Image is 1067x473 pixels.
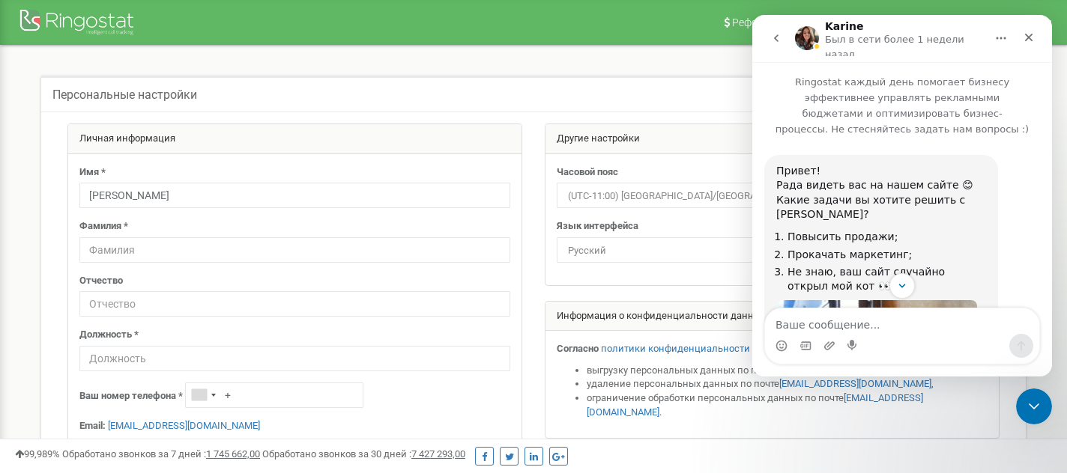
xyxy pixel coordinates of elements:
[137,258,163,284] button: Scroll to bottom
[587,391,988,419] li: ограничение обработки персональных данных по почте .
[545,124,999,154] div: Другие настройки
[35,233,234,247] li: Прокачать маркетинг;
[257,319,281,343] button: Отправить сообщение…
[557,183,988,208] span: (UTC-11:00) Pacific/Midway
[62,448,260,460] span: Обработано звонков за 7 дней :
[186,383,220,407] div: Telephone country code
[79,328,139,342] label: Должность *
[1016,388,1052,424] iframe: Intercom live chat
[262,448,465,460] span: Обработано звонков за 30 дней :
[79,420,106,431] strong: Email:
[15,448,60,460] span: 99,989%
[545,302,999,332] div: Информация о конфиденциальности данных
[557,343,599,354] strong: Согласно
[79,237,510,263] input: Фамилия
[411,448,465,460] u: 7 427 293,00
[557,219,638,234] label: Язык интерфейса
[35,250,234,278] li: Не знаю, ваш сайт случайно открыл мой кот 👀
[562,240,982,261] span: Русский
[79,274,123,288] label: Отчество
[587,377,988,391] li: удаление персональных данных по почте ,
[779,378,931,389] a: [EMAIL_ADDRESS][DOMAIN_NAME]
[35,215,234,229] li: Повысить продажи;
[752,15,1052,376] iframe: Intercom live chat
[52,88,197,102] h5: Персональные настройки
[185,382,363,408] input: +1-800-555-55-55
[24,149,234,207] div: Привет! Рада видеть вас на нашем сайте 😊 Какие задачи вы хотите решить с [PERSON_NAME]?
[13,293,287,319] textarea: Ваше сообщение...
[71,325,83,337] button: Добавить вложение
[79,389,183,403] label: Ваш номер телефона *
[79,165,106,180] label: Имя *
[108,420,260,431] a: [EMAIL_ADDRESS][DOMAIN_NAME]
[562,186,982,207] span: (UTC-11:00) Pacific/Midway
[557,237,988,263] span: Русский
[601,343,750,354] a: политики конфиденциальности
[587,364,988,378] li: выгрузку персональных данных по почте ,
[79,291,510,317] input: Отчество
[79,219,128,234] label: Фамилия *
[79,346,510,371] input: Должность
[23,325,35,337] button: Средство выбора эмодзи
[206,448,260,460] u: 1 745 662,00
[68,124,522,154] div: Личная информация
[47,325,59,337] button: Средство выбора GIF-файла
[79,183,510,208] input: Имя
[732,16,856,28] span: Реферальная программа
[587,392,923,418] a: [EMAIL_ADDRESS][DOMAIN_NAME]
[557,165,618,180] label: Часовой пояс
[95,325,107,337] button: Start recording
